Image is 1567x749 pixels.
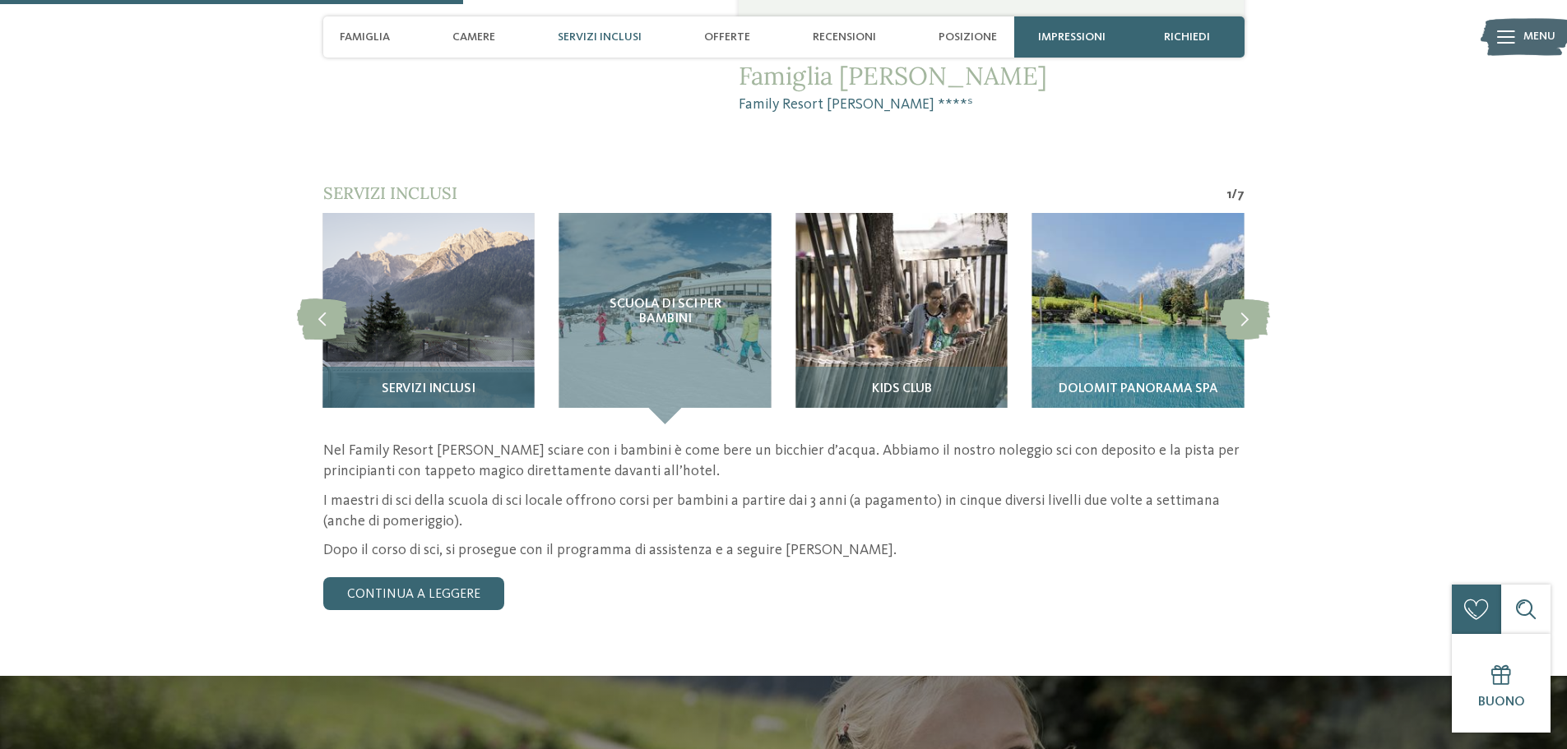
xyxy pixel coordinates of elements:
[323,441,1245,482] p: Nel Family Resort [PERSON_NAME] sciare con i bambini è come bere un bicchier d’acqua. Abbiamo il ...
[592,298,738,326] span: Scuola di sci per bambini
[1032,213,1244,424] img: Il nostro family hotel a Sesto, il vostro rifugio sulle Dolomiti.
[872,382,932,397] span: Kids Club
[1478,696,1525,709] span: Buono
[323,183,457,203] span: Servizi inclusi
[323,540,1245,561] p: Dopo il corso di sci, si prosegue con il programma di assistenza e a seguire [PERSON_NAME].
[340,30,390,44] span: Famiglia
[939,30,997,44] span: Posizione
[1452,634,1551,733] a: Buono
[1237,186,1245,204] span: 7
[323,491,1245,532] p: I maestri di sci della scuola di sci locale offrono corsi per bambini a partire dai 3 anni (a pag...
[1164,30,1210,44] span: richiedi
[704,30,750,44] span: Offerte
[1059,382,1218,397] span: Dolomit Panorama SPA
[382,382,475,397] span: Servizi inclusi
[739,95,1244,115] span: Family Resort [PERSON_NAME] ****ˢ
[452,30,495,44] span: Camere
[739,61,1244,90] span: Famiglia [PERSON_NAME]
[1226,186,1231,204] span: 1
[1038,30,1106,44] span: Impressioni
[323,577,504,610] a: continua a leggere
[813,30,876,44] span: Recensioni
[322,213,534,424] img: Il nostro family hotel a Sesto, il vostro rifugio sulle Dolomiti.
[795,213,1007,424] img: Il nostro family hotel a Sesto, il vostro rifugio sulle Dolomiti.
[1231,186,1237,204] span: /
[558,30,642,44] span: Servizi inclusi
